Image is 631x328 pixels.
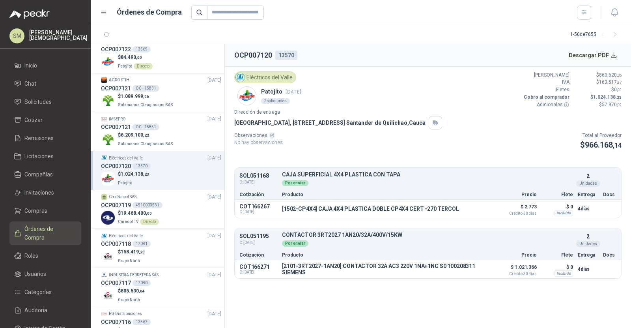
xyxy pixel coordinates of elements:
p: $ 0 [541,202,573,212]
h3: OCP007122 [101,45,131,54]
div: Incluido [554,210,573,216]
img: Company Logo [101,77,107,83]
p: Cotización [239,253,277,257]
span: 1.089.999 [121,94,149,99]
img: Company Logo [101,211,115,225]
p: Precio [497,253,537,257]
p: $ [118,248,145,256]
span: [DATE] [207,232,221,240]
p: $ [574,94,622,101]
span: 805.530 [121,288,145,294]
h3: OCP007116 [101,318,131,326]
p: No hay observaciones [234,139,283,146]
span: Crédito 30 días [497,212,537,216]
div: 17081 [133,241,151,247]
a: Cool School SAS[DATE] OCP0071194510003531Company Logo$19.468.400,00Caracol TVDirecto [101,193,221,226]
p: $ [118,131,175,139]
a: Company LogoPotencia y Tecnología[DATE] OCP00712213569Company Logo$84.490,00PatojitoDirecto [101,37,221,70]
span: 966.168 [585,140,622,150]
div: 13570 [275,51,297,60]
a: Compras [9,203,81,218]
span: ,00 [146,211,152,216]
p: Producto [282,253,493,257]
img: Company Logo [101,94,115,107]
div: OC - 15851 [133,85,159,92]
span: Licitaciones [24,152,54,161]
h3: OCP007120 [101,162,131,171]
span: ,00 [617,88,622,92]
h2: OCP007120 [234,50,272,61]
span: Órdenes de Compra [24,225,74,242]
p: Entrega [578,253,598,257]
div: SM [9,28,24,43]
span: Compañías [24,170,53,179]
button: Descargar PDF [564,47,622,63]
p: Flete [541,253,573,257]
h1: Órdenes de Compra [117,7,182,18]
p: SOL051168 [239,173,277,179]
div: 13567 [133,319,151,325]
span: 84.490 [121,54,142,60]
p: Adicionales [522,101,569,109]
a: Chat [9,76,81,91]
span: Grupo North [118,259,140,263]
img: Company Logo [101,172,115,186]
p: COT166267 [239,203,277,210]
img: Company Logo [101,311,107,317]
p: CONTACTOR 3RT2027 1AN20/32A/400V/15KW [282,232,573,238]
span: 1.024.138 [593,94,622,100]
p: [GEOGRAPHIC_DATA], [STREET_ADDRESS] Santander de Quilichao , Cauca [234,118,426,127]
span: Solicitudes [24,97,52,106]
img: Company Logo [236,73,245,82]
span: ,00 [136,55,142,60]
span: Chat [24,79,36,88]
p: $ [118,93,175,100]
span: Inicio [24,61,37,70]
span: 163.517 [599,79,622,85]
span: 19.468.400 [121,210,152,216]
span: [DATE] [207,310,221,318]
span: ,96 [143,94,149,99]
p: Entrega [578,192,598,197]
img: Company Logo [101,133,115,146]
p: [PERSON_NAME] [522,71,569,79]
span: C: [DATE] [239,179,277,186]
span: Salamanca Oleaginosas SAS [118,103,173,107]
p: $ [574,79,622,86]
p: Docs [603,253,616,257]
span: Cotizar [24,116,43,124]
p: Eléctricos del Valle [109,233,143,239]
span: 6.209.100 [121,132,149,138]
p: $ [118,171,149,178]
a: Company LogoIMSEPRO[DATE] OCP007121OC - 15851Company Logo$6.209.100,22Salamanca Oleaginosas SAS [101,115,221,148]
div: Incluido [554,270,573,277]
span: ,04 [139,289,145,293]
span: Auditoria [24,306,47,315]
span: C: [DATE] [239,210,277,214]
a: Usuarios [9,266,81,281]
span: ,23 [139,250,145,254]
p: $ [118,287,145,295]
a: Compañías [9,167,81,182]
span: ,36 [617,73,622,77]
p: [2101-3RT2027-1AN20] CONTACTOR 32A AC3 220V 1NA+1NC S0 100208311 SIEMENS [282,263,493,276]
p: $ [574,101,622,109]
p: Cobro al comprador [522,94,569,101]
p: $ [574,71,622,79]
p: INDUSTRIA FERRETERA SAS [109,272,159,278]
h3: OCP007119 [101,201,131,210]
span: ,09 [617,103,622,107]
div: Por enviar [282,240,308,247]
span: Invitaciones [24,188,54,197]
p: Eléctricos del Valle [109,155,143,161]
div: Unidades [576,241,600,247]
div: Directo [140,219,159,225]
span: ,23 [143,172,149,176]
span: Compras [24,206,47,215]
p: [1502-CP4X4] CAJA 4X4 PLASTICA DOBLE CP4X4 CERT -270 TERCOL [282,206,459,212]
p: AGRO STIHL [109,77,132,83]
a: Roles [9,248,81,263]
p: 4 días [578,264,598,274]
p: RG Distribuciones [109,311,142,317]
div: 2 solicitudes [261,98,290,104]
